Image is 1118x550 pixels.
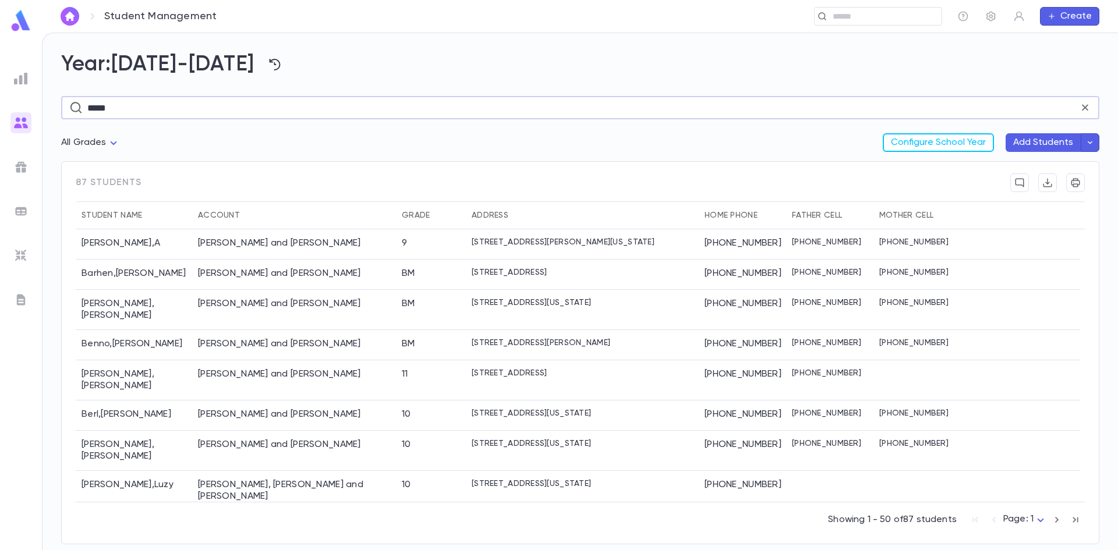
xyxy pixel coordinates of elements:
[402,298,415,310] div: BM
[705,201,758,229] div: Home Phone
[198,439,361,450] div: Bludman, Shmuel and Perel
[402,268,415,279] div: BM
[402,237,407,249] div: 9
[699,360,786,400] div: [PHONE_NUMBER]
[14,293,28,307] img: letters_grey.7941b92b52307dd3b8a917253454ce1c.svg
[472,298,591,307] p: [STREET_ADDRESS][US_STATE]
[472,368,547,378] p: [STREET_ADDRESS]
[699,201,786,229] div: Home Phone
[786,201,873,229] div: Father Cell
[472,409,591,418] p: [STREET_ADDRESS][US_STATE]
[402,368,408,380] div: 11
[472,268,547,277] p: [STREET_ADDRESS]
[1006,133,1081,152] button: Add Students
[9,9,33,32] img: logo
[792,368,861,378] p: [PHONE_NUMBER]
[14,249,28,262] img: imports_grey.530a8a0e642e233f2baf0ef88e8c9fcb.svg
[1040,7,1099,26] button: Create
[1003,510,1048,528] div: Page: 1
[792,298,861,307] p: [PHONE_NUMBER]
[402,479,411,491] div: 10
[76,360,192,400] div: [PERSON_NAME] , [PERSON_NAME]
[198,338,361,350] div: Benno, Shlomo and Yaffa
[699,471,786,511] div: [PHONE_NUMBER]
[472,439,591,448] p: [STREET_ADDRESS][US_STATE]
[76,471,192,511] div: [PERSON_NAME] , Luzy
[198,237,361,249] div: Allison, Moishe Aharon and Esty
[198,368,361,380] div: Berkowitz, Nachman and Esther
[104,10,217,23] p: Student Management
[879,338,949,347] p: [PHONE_NUMBER]
[14,116,28,130] img: students_gradient.3b4df2a2b995ef5086a14d9e1675a5ee.svg
[76,400,192,431] div: Berl , [PERSON_NAME]
[792,268,861,277] p: [PHONE_NUMBER]
[14,204,28,218] img: batches_grey.339ca447c9d9533ef1741baa751efc33.svg
[873,201,961,229] div: Mother Cell
[14,72,28,86] img: reports_grey.c525e4749d1bce6a11f5fe2a8de1b229.svg
[1003,514,1034,524] span: Page: 1
[699,330,786,360] div: [PHONE_NUMBER]
[466,201,699,229] div: Address
[472,201,508,229] div: Address
[14,160,28,174] img: campaigns_grey.99e729a5f7ee94e3726e6486bddda8f1.svg
[76,260,192,290] div: Barhen , [PERSON_NAME]
[198,201,240,229] div: Account
[699,229,786,260] div: [PHONE_NUMBER]
[879,439,949,448] p: [PHONE_NUMBER]
[792,237,861,247] p: [PHONE_NUMBER]
[472,338,610,347] p: [STREET_ADDRESS][PERSON_NAME]
[192,201,396,229] div: Account
[699,400,786,431] div: [PHONE_NUMBER]
[792,338,861,347] p: [PHONE_NUMBER]
[61,52,1099,77] h2: Year: [DATE]-[DATE]
[61,138,107,147] span: All Grades
[879,409,949,418] p: [PHONE_NUMBER]
[792,409,861,418] p: [PHONE_NUMBER]
[402,439,411,450] div: 10
[198,268,361,279] div: Barhen, Aviad and Hindy
[472,479,591,488] p: [STREET_ADDRESS][US_STATE]
[198,298,361,310] div: Becker, Yitzchok and Chava Esther
[61,132,121,154] div: All Grades
[402,409,411,420] div: 10
[76,229,192,260] div: [PERSON_NAME] , A
[396,201,466,229] div: Grade
[76,201,192,229] div: Student Name
[198,479,390,502] div: Blumenthal, Avi and Ruchie
[76,330,192,360] div: Benno , [PERSON_NAME]
[402,201,430,229] div: Grade
[76,177,141,189] span: 87 students
[879,298,949,307] p: [PHONE_NUMBER]
[76,290,192,330] div: [PERSON_NAME] , [PERSON_NAME]
[402,338,415,350] div: BM
[76,431,192,471] div: [PERSON_NAME] , [PERSON_NAME]
[828,514,957,526] p: Showing 1 - 50 of 87 students
[879,237,949,247] p: [PHONE_NUMBER]
[699,431,786,471] div: [PHONE_NUMBER]
[699,260,786,290] div: [PHONE_NUMBER]
[82,201,142,229] div: Student Name
[472,237,654,247] p: [STREET_ADDRESS][PERSON_NAME][US_STATE]
[792,201,842,229] div: Father Cell
[792,439,861,448] p: [PHONE_NUMBER]
[63,12,77,21] img: home_white.a664292cf8c1dea59945f0da9f25487c.svg
[879,268,949,277] p: [PHONE_NUMBER]
[883,133,994,152] button: Configure School Year
[198,409,361,420] div: Berl, Nachum and Rivka
[699,290,786,330] div: [PHONE_NUMBER]
[879,201,933,229] div: Mother Cell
